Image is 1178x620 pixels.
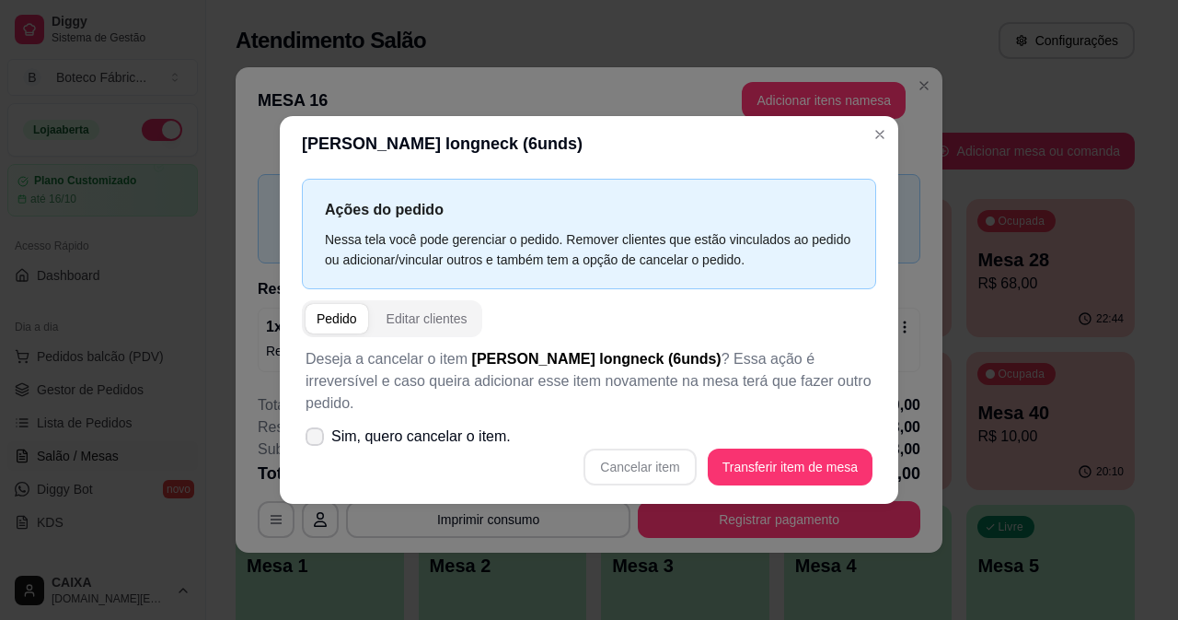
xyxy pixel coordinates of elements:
[387,310,468,328] div: Editar clientes
[317,310,357,328] div: Pedido
[708,449,872,485] button: Transferir item de mesa
[331,426,511,448] span: Sim, quero cancelar o item.
[325,198,853,221] p: Ações do pedido
[472,351,722,367] span: [PERSON_NAME] longneck (6unds)
[306,348,872,415] p: Deseja a cancelar o item ? Essa ação é irreversível e caso queira adicionar esse item novamente n...
[280,116,898,171] header: [PERSON_NAME] longneck (6unds)
[325,229,853,270] div: Nessa tela você pode gerenciar o pedido. Remover clientes que estão vinculados ao pedido ou adici...
[865,120,895,149] button: Close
